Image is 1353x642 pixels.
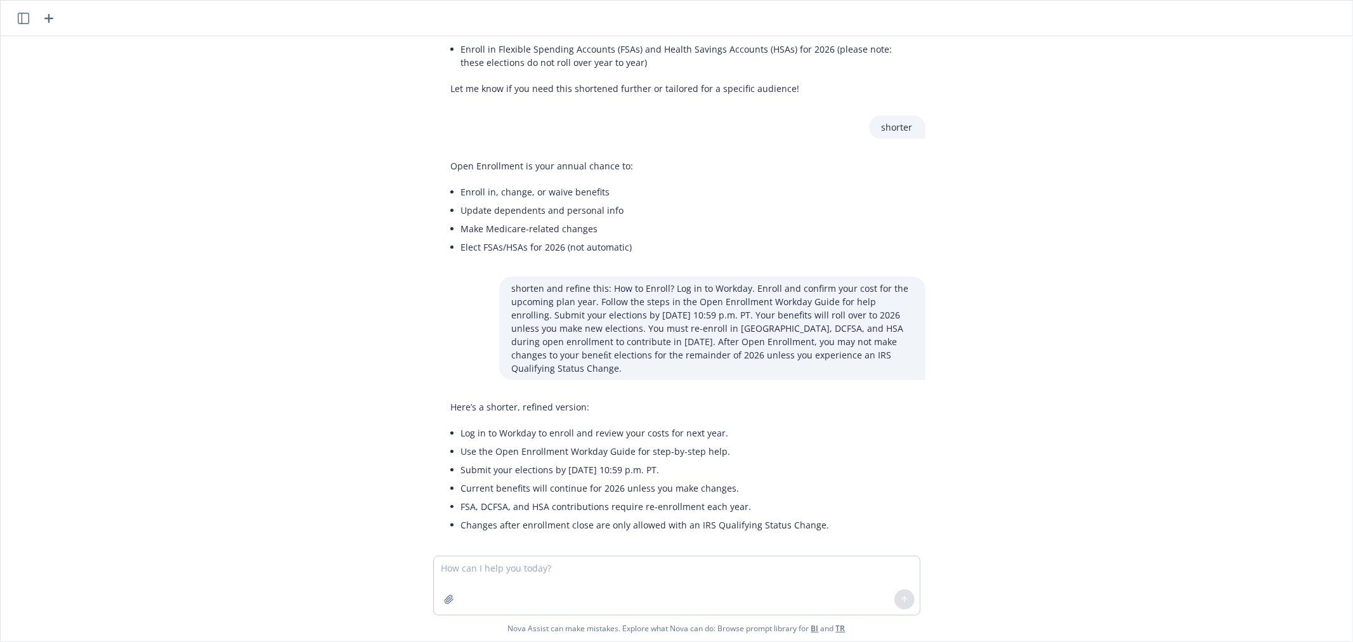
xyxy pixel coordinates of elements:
p: shorten and refine this: How to Enroll? Log in to Workday. Enroll and confirm your cost for the u... [512,282,913,375]
li: Enroll in, change, or waive benefits [461,183,634,201]
li: Make Medicare-related changes [461,219,634,238]
li: Log in to Workday to enroll and review your costs for next year. [461,424,830,442]
li: Changes after enrollment close are only allowed with an IRS Qualifying Status Change. [461,516,830,534]
a: TR [836,623,846,634]
li: Submit your elections by [DATE] 10:59 p.m. PT. [461,461,830,479]
li: Current benefits will continue for 2026 unless you make changes. [461,479,830,497]
p: Here’s a shorter, refined version: [451,400,830,414]
li: Update dependents and personal info [461,201,634,219]
a: BI [811,623,819,634]
li: Use the Open Enrollment Workday Guide for step-by-step help. [461,442,830,461]
p: shorter [882,121,913,134]
li: Enroll in Flexible Spending Accounts (FSAs) and Health Savings Accounts (HSAs) for 2026 (please n... [461,40,913,72]
li: Elect FSAs/HSAs for 2026 (not automatic) [461,238,634,256]
span: Nova Assist can make mistakes. Explore what Nova can do: Browse prompt library for and [508,615,846,641]
li: FSA, DCFSA, and HSA contributions require re-enrollment each year. [461,497,830,516]
p: Let me know if you need this shortened further or tailored for a specific audience! [451,82,913,95]
p: Open Enrollment is your annual chance to: [451,159,634,173]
